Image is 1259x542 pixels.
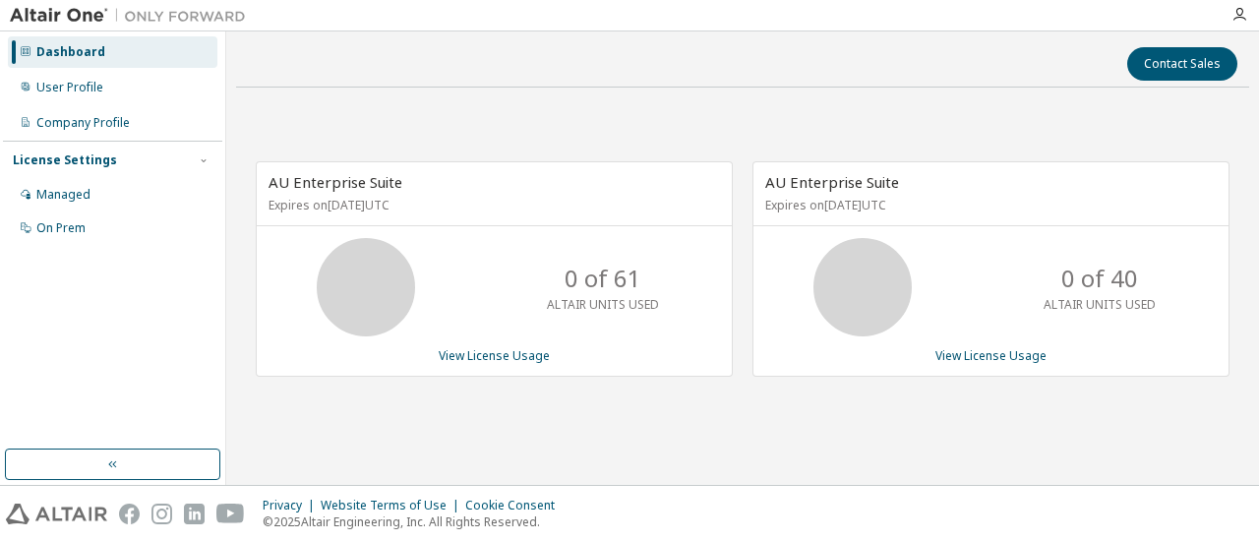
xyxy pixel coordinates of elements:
div: Managed [36,187,90,203]
div: User Profile [36,80,103,95]
p: ALTAIR UNITS USED [547,296,659,313]
div: Privacy [263,498,321,513]
img: youtube.svg [216,504,245,524]
p: ALTAIR UNITS USED [1044,296,1156,313]
div: Dashboard [36,44,105,60]
button: Contact Sales [1127,47,1237,81]
span: AU Enterprise Suite [765,172,899,192]
img: instagram.svg [151,504,172,524]
div: Company Profile [36,115,130,131]
img: Altair One [10,6,256,26]
div: Website Terms of Use [321,498,465,513]
img: facebook.svg [119,504,140,524]
img: altair_logo.svg [6,504,107,524]
div: On Prem [36,220,86,236]
p: Expires on [DATE] UTC [765,197,1212,213]
div: Cookie Consent [465,498,567,513]
p: Expires on [DATE] UTC [269,197,715,213]
p: © 2025 Altair Engineering, Inc. All Rights Reserved. [263,513,567,530]
p: 0 of 40 [1061,262,1138,295]
a: View License Usage [439,347,550,364]
span: AU Enterprise Suite [269,172,402,192]
div: License Settings [13,152,117,168]
img: linkedin.svg [184,504,205,524]
a: View License Usage [935,347,1047,364]
p: 0 of 61 [565,262,641,295]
